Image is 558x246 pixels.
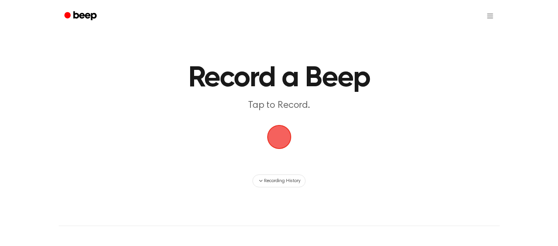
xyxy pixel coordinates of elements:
[267,125,291,149] img: Beep Logo
[126,99,433,112] p: Tap to Record.
[86,64,472,93] h1: Record a Beep
[252,175,305,187] button: Recording History
[481,6,500,26] button: Open menu
[264,177,300,184] span: Recording History
[59,8,104,24] a: Beep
